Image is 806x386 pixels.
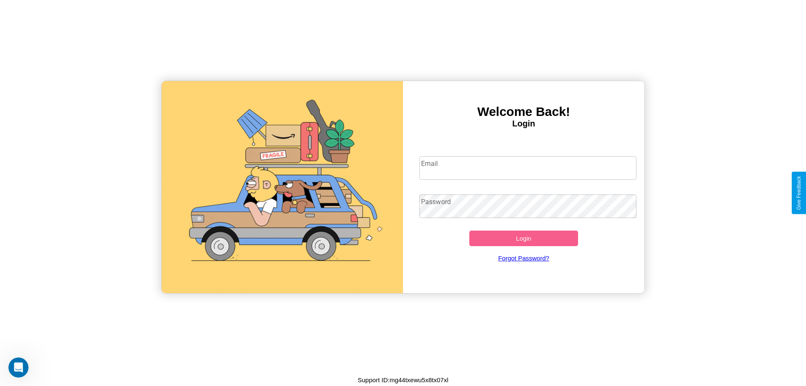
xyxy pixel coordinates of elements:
h3: Welcome Back! [403,105,644,119]
button: Login [469,231,578,246]
div: Give Feedback [796,176,802,210]
h4: Login [403,119,644,129]
a: Forgot Password? [415,246,633,270]
p: Support ID: mg44txewu5x8tx07xl [358,374,448,386]
img: gif [162,81,403,293]
iframe: Intercom live chat [8,357,29,378]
